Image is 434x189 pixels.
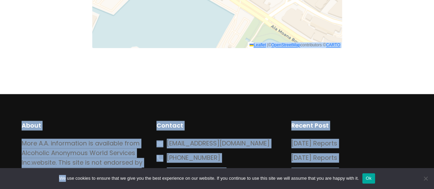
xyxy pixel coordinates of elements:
h2: Recent Post [291,121,412,130]
div: © contributors © [248,42,342,48]
a: [DATE] Reports [291,139,337,147]
a: CARTO [326,43,340,47]
h2: Contact [156,121,278,130]
span: No [422,175,429,182]
a: OpenStreetMap [271,43,300,47]
span: We use cookies to ensure that we give you the best experience on our website. If you continue to ... [59,175,359,182]
span: | [267,43,268,47]
a: [EMAIL_ADDRESS][DOMAIN_NAME] [167,139,270,147]
a: [DATE] Reports [291,153,337,162]
h2: About [22,121,143,130]
a: [PHONE_NUMBER] [167,153,220,162]
button: Ok [362,173,375,184]
a: Leaflet [249,43,266,47]
a: website [32,158,56,167]
p: [GEOGRAPHIC_DATA] HI 96826 [167,167,260,187]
